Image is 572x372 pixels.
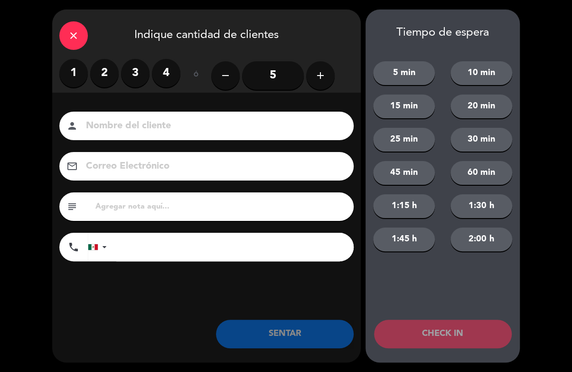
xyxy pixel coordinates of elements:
button: 60 min [450,161,512,185]
button: 1:30 h [450,194,512,218]
i: close [68,30,79,41]
i: phone [68,241,79,253]
button: 30 min [450,128,512,152]
button: 1:45 h [373,228,435,251]
i: person [66,120,78,132]
button: 15 min [373,95,435,118]
div: Mexico (México): +52 [88,233,110,261]
button: add [306,61,335,90]
label: 3 [121,59,150,87]
label: 2 [90,59,119,87]
button: 25 min [373,128,435,152]
button: remove [211,61,240,90]
i: remove [220,70,231,81]
label: 4 [152,59,180,87]
input: Nombre del cliente [85,118,341,134]
i: subject [66,201,78,212]
div: Tiempo de espera [366,26,520,40]
div: ó [180,59,211,92]
button: 1:15 h [373,194,435,218]
i: email [66,161,78,172]
i: add [315,70,326,81]
label: 1 [59,59,88,87]
button: 45 min [373,161,435,185]
button: 5 min [373,61,435,85]
button: 2:00 h [450,228,512,251]
button: CHECK IN [374,320,512,348]
button: 20 min [450,95,512,118]
input: Correo Electrónico [85,158,341,175]
button: SENTAR [216,320,354,348]
input: Agregar nota aquí... [94,200,347,213]
button: 10 min [450,61,512,85]
div: Indique cantidad de clientes [52,10,361,59]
